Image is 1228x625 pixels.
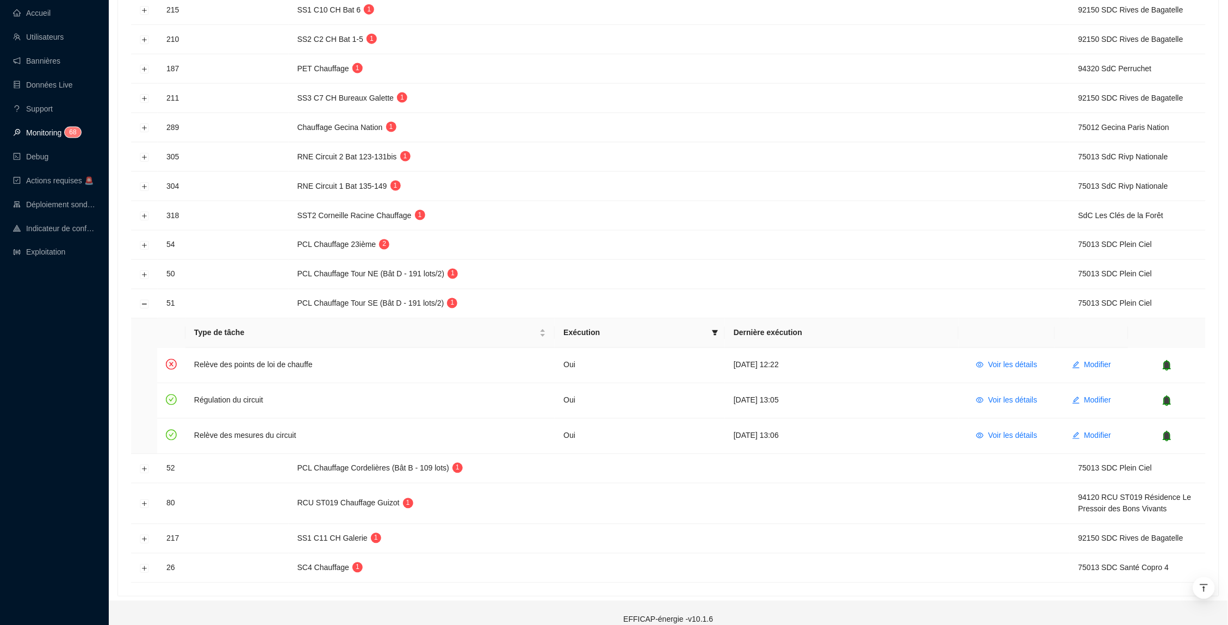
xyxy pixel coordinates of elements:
td: 217 [158,524,289,554]
button: Développer la ligne [140,500,149,509]
span: EFFICAP-énergie - v10.1.6 [624,615,714,624]
span: RCU ST019 Chauffage Guizot [297,499,400,508]
button: Développer la ligne [140,241,149,250]
button: Développer la ligne [140,212,149,220]
button: Développer la ligne [140,6,149,15]
span: 1 [368,5,371,13]
span: Voir les détails [988,360,1037,371]
sup: 1 [367,34,377,44]
button: Développer la ligne [140,65,149,73]
td: 304 [158,172,289,201]
span: 92150 SDC Rives de Bagatelle [1078,534,1183,543]
button: Développer la ligne [140,182,149,191]
button: Développer la ligne [140,153,149,162]
span: eye [976,432,984,440]
span: 94120 RCU ST019 Résidence Le Pressoir des Bons Vivants [1078,493,1192,513]
span: PCL Chauffage 23ième [297,240,376,249]
span: SC4 Chauffage [297,564,349,572]
span: 94320 SdC Perruchet [1078,64,1152,73]
sup: 1 [397,92,407,103]
span: 92150 SDC Rives de Bagatelle [1078,5,1183,14]
span: SS3 C7 CH Bureaux Galette [297,94,394,102]
td: 305 [158,143,289,172]
a: notificationBannières [13,57,60,65]
span: 6 [69,128,73,136]
button: Modifier [1064,392,1120,410]
button: Développer la ligne [140,535,149,543]
sup: 1 [352,562,363,573]
sup: 1 [400,151,411,162]
a: slidersExploitation [13,248,65,257]
sup: 1 [415,210,425,220]
span: 1 [389,123,393,131]
td: [DATE] 13:05 [725,383,959,419]
span: 1 [456,464,460,472]
span: SdC Les Clés de la Forêt [1078,211,1163,220]
sup: 1 [452,463,463,473]
span: 75013 SDC Plein Ciel [1078,299,1152,308]
span: 1 [404,152,407,160]
sup: 1 [390,181,401,191]
span: Oui [563,431,575,440]
span: 1 [394,182,398,189]
button: Développer la ligne [140,35,149,44]
span: bell [1162,431,1173,442]
a: clusterDéploiement sondes [13,200,96,209]
span: check-circle [166,394,177,405]
span: Oui [563,361,575,369]
a: teamUtilisateurs [13,33,64,41]
button: Développer la ligne [140,270,149,279]
button: Voir les détails [967,357,1046,374]
td: 80 [158,484,289,524]
span: edit [1072,361,1080,369]
th: Dernière exécution [725,319,959,348]
a: homeAccueil [13,9,51,17]
span: Exécution [563,327,708,339]
span: RNE Circuit 1 Bat 135-149 [297,182,387,190]
td: Relève des points de loi de chauffe [185,348,555,383]
span: 1 [400,94,404,101]
sup: 1 [447,298,457,308]
span: Modifier [1084,430,1112,442]
span: 75013 SDC Plein Ciel [1078,240,1152,249]
span: SST2 Corneille Racine Chauffage [297,211,412,220]
sup: 1 [386,122,396,132]
span: 1 [356,64,359,72]
sup: 1 [403,498,413,509]
span: Modifier [1084,395,1112,406]
span: Voir les détails [988,395,1037,406]
span: 1 [418,211,422,219]
span: edit [1072,432,1080,440]
span: 1 [370,35,374,42]
td: 318 [158,201,289,231]
sup: 68 [65,127,80,138]
span: 1 [356,564,359,571]
button: Réduire la ligne [140,300,149,308]
span: check-square [13,177,21,184]
span: RNE Circuit 2 Bat 123-131bis [297,152,397,161]
button: Modifier [1064,357,1120,374]
sup: 1 [364,4,374,15]
span: 75013 SDC Santé Copro 4 [1078,564,1169,572]
span: 75013 SDC Plein Ciel [1078,464,1152,473]
span: 92150 SDC Rives de Bagatelle [1078,94,1183,102]
span: eye [976,361,984,369]
button: Développer la ligne [140,123,149,132]
span: Modifier [1084,360,1112,371]
td: 26 [158,554,289,583]
span: 1 [374,534,378,542]
button: Voir les détails [967,428,1046,445]
span: Voir les détails [988,430,1037,442]
span: 1 [451,299,455,307]
span: 75012 Gecina Paris Nation [1078,123,1169,132]
sup: 1 [371,533,381,543]
span: PCL Chauffage Tour NE (Bât D - 191 lots/2) [297,270,445,279]
span: 75013 SDC Plein Ciel [1078,270,1152,279]
button: Développer la ligne [140,564,149,573]
span: Chauffage Gecina Nation [297,123,383,132]
sup: 2 [379,239,389,250]
td: 211 [158,84,289,113]
button: Voir les détails [967,392,1046,410]
sup: 1 [352,63,363,73]
th: Type de tâche [185,319,555,348]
